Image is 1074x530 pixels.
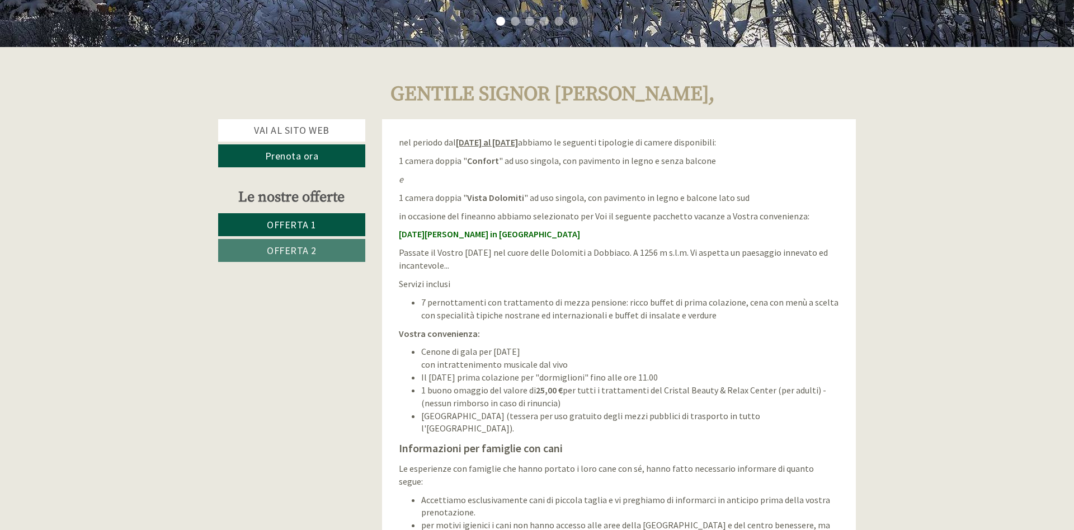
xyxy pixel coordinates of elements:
[421,494,840,519] li: Accettiamo esclusivamente cani di piccola taglia e vi preghiamo di informarci in anticipo prima d...
[399,462,840,488] p: Le esperienze con famiglie che hanno portato i loro cane con sé, hanno fatto necessario informare...
[421,296,840,322] li: 7 pernottamenti con trattamento di mezza pensione: ricco buffet di prima colazione, cena con menù...
[399,441,563,455] strong: Informazioni per famiglie con cani
[467,155,499,166] strong: Confort
[399,210,840,223] p: in occasione del fineanno abbiamo selezionato per Voi il seguente pacchetto vacanze a Vostra conv...
[399,328,480,339] strong: Vostra convenienza:
[421,345,840,371] li: Cenone di gala per [DATE] con intrattenimento musicale dal vivo
[536,384,563,396] strong: 25,00 €
[218,187,365,208] div: Le nostre offerte
[399,191,840,204] p: 1 camera doppia " " ad uso singola, con pavimento in legno e balcone lato sud
[399,278,840,290] p: Servizi inclusi
[267,218,317,231] span: Offerta 1
[399,228,580,240] strong: [DATE][PERSON_NAME] in [GEOGRAPHIC_DATA]
[218,119,365,142] a: Vai al sito web
[467,192,524,203] strong: Vista Dolomiti
[456,137,518,148] strong: [DATE] al [DATE]
[399,136,840,149] p: nel periodo dal abbiamo le seguenti tipologie di camere disponibili:
[218,144,365,167] a: Prenota ora
[390,83,715,106] h1: Gentile Signor [PERSON_NAME],
[399,154,840,167] p: 1 camera doppia " " ad uso singola, con pavimento in legno e senza balcone
[267,244,317,257] span: Offerta 2
[399,246,840,272] p: Passate il Vostro [DATE] nel cuore delle Dolomiti a Dobbiaco. A 1256 m s.l.m. Vi aspetta un paesa...
[421,410,840,435] li: [GEOGRAPHIC_DATA] (tessera per uso gratuito degli mezzi pubblici di trasporto in tutto l'[GEOGRAP...
[421,371,840,384] li: Il [DATE] prima colazione per "dormiglioni" fino alle ore 11.00
[399,173,403,185] em: e
[421,384,840,410] li: 1 buono omaggio del valore di per tutti i trattamenti del Cristal Beauty & Relax Center (per adul...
